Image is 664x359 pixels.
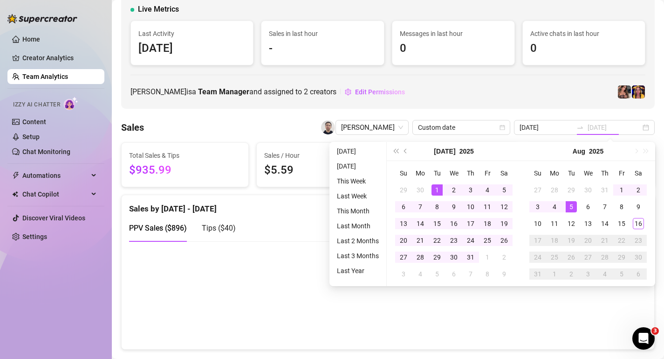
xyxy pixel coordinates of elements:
[333,220,383,232] li: Last Month
[7,14,77,23] img: logo-BBDzfeDw.svg
[596,266,613,282] td: 2025-09-04
[129,150,241,161] span: Total Sales & Tips
[465,252,476,263] div: 31
[499,268,510,280] div: 9
[616,218,627,229] div: 15
[121,121,144,134] h4: Sales
[630,215,647,232] td: 2025-08-16
[549,201,560,212] div: 4
[633,252,644,263] div: 30
[563,165,580,182] th: Tu
[616,201,627,212] div: 8
[532,201,543,212] div: 3
[22,233,47,240] a: Settings
[546,182,563,198] td: 2025-07-28
[482,218,493,229] div: 18
[304,87,308,96] span: 2
[633,268,644,280] div: 6
[129,162,241,179] span: $935.99
[566,235,577,246] div: 19
[415,252,426,263] div: 28
[630,266,647,282] td: 2025-09-06
[630,165,647,182] th: Sa
[613,215,630,232] td: 2025-08-15
[395,165,412,182] th: Su
[630,249,647,266] td: 2025-08-30
[566,184,577,196] div: 29
[532,252,543,263] div: 24
[398,201,409,212] div: 6
[580,165,596,182] th: We
[580,249,596,266] td: 2025-08-27
[398,252,409,263] div: 27
[596,249,613,266] td: 2025-08-28
[22,214,85,222] a: Discover Viral Videos
[580,198,596,215] td: 2025-08-06
[395,215,412,232] td: 2025-07-13
[462,215,479,232] td: 2025-07-17
[465,218,476,229] div: 17
[429,215,445,232] td: 2025-07-15
[429,232,445,249] td: 2025-07-22
[496,198,513,215] td: 2025-07-12
[431,235,443,246] div: 22
[264,150,376,161] span: Sales / Hour
[333,190,383,202] li: Last Week
[529,182,546,198] td: 2025-07-27
[546,198,563,215] td: 2025-08-04
[344,84,405,99] button: Edit Permissions
[618,85,631,99] img: Dani
[479,215,496,232] td: 2025-07-18
[429,266,445,282] td: 2025-08-05
[129,195,647,215] div: Sales by [DATE] - [DATE]
[529,249,546,266] td: 2025-08-24
[462,232,479,249] td: 2025-07-24
[479,249,496,266] td: 2025-08-01
[582,252,594,263] div: 27
[588,122,641,133] input: End date
[465,184,476,196] div: 3
[576,124,584,131] span: swap-right
[434,142,455,161] button: Choose a month
[448,218,459,229] div: 16
[549,252,560,263] div: 25
[390,142,401,161] button: Last year (Control + left)
[616,268,627,280] div: 5
[448,201,459,212] div: 9
[616,184,627,196] div: 1
[264,162,376,179] span: $5.59
[616,235,627,246] div: 22
[573,142,585,161] button: Choose a month
[566,218,577,229] div: 12
[333,250,383,261] li: Last 3 Months
[479,266,496,282] td: 2025-08-08
[333,176,383,187] li: This Week
[599,184,610,196] div: 31
[64,97,78,110] img: AI Chatter
[566,201,577,212] div: 5
[22,118,46,126] a: Content
[448,184,459,196] div: 2
[395,198,412,215] td: 2025-07-06
[412,165,429,182] th: Mo
[613,249,630,266] td: 2025-08-29
[462,266,479,282] td: 2025-08-07
[582,218,594,229] div: 13
[496,182,513,198] td: 2025-07-05
[345,89,351,95] span: setting
[520,122,573,133] input: Start date
[412,198,429,215] td: 2025-07-07
[632,327,655,350] iframe: Intercom live chat
[431,184,443,196] div: 1
[22,168,89,183] span: Automations
[596,165,613,182] th: Th
[412,266,429,282] td: 2025-08-04
[529,232,546,249] td: 2025-08-17
[445,165,462,182] th: We
[549,235,560,246] div: 18
[22,133,40,141] a: Setup
[445,215,462,232] td: 2025-07-16
[412,182,429,198] td: 2025-06-30
[613,266,630,282] td: 2025-09-05
[496,165,513,182] th: Sa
